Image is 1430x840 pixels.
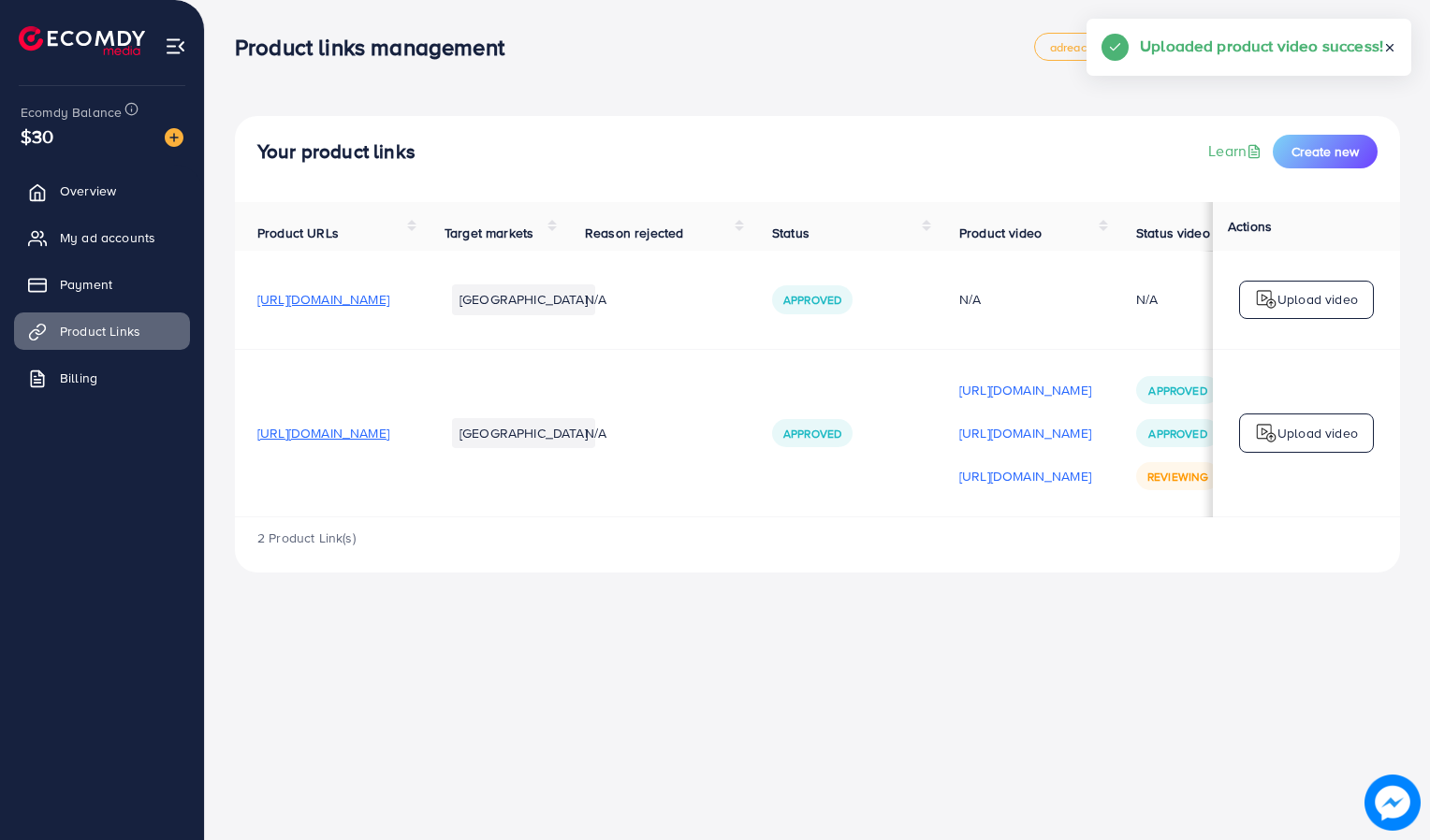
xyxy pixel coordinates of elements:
p: Upload video [1277,288,1358,311]
span: Product URLs [257,224,339,242]
a: adreach_new_package [1034,33,1191,61]
span: adreach_new_package [1050,41,1175,53]
a: Billing [14,359,190,397]
h3: Product links management [235,34,519,61]
span: Create new [1291,142,1359,161]
span: Approved [783,292,841,308]
a: Overview [14,172,190,210]
span: Reason rejected [585,224,683,242]
img: logo [19,26,145,55]
h4: Your product links [257,140,416,164]
li: [GEOGRAPHIC_DATA] [452,284,595,314]
span: Reviewing [1147,469,1208,485]
li: [GEOGRAPHIC_DATA] [452,418,595,448]
img: image [1364,775,1421,831]
span: Approved [1148,383,1206,398]
span: Status video [1136,224,1210,242]
p: [URL][DOMAIN_NAME] [959,379,1091,401]
span: [URL][DOMAIN_NAME] [257,424,389,442]
img: menu [165,36,186,57]
span: Approved [783,426,841,442]
span: Ecomdy Balance [21,103,122,122]
span: Status [772,224,810,242]
p: [URL][DOMAIN_NAME] [959,422,1091,444]
span: N/A [585,290,606,309]
span: 2 Product Link(s) [257,529,356,547]
span: Overview [60,181,116,200]
span: Target markets [445,224,533,242]
img: logo [1255,422,1277,444]
p: Upload video [1277,422,1358,444]
span: N/A [585,424,606,442]
div: N/A [959,290,1091,309]
span: Payment [60,275,112,294]
span: Billing [60,369,97,387]
a: Learn [1208,140,1265,162]
a: My ad accounts [14,219,190,256]
div: N/A [1136,290,1158,309]
span: $30 [19,121,55,152]
h5: Uploaded product video success! [1140,34,1383,58]
span: [URL][DOMAIN_NAME] [257,290,389,309]
span: Product Links [60,322,140,340]
button: Create new [1273,135,1378,168]
a: Product Links [14,312,190,350]
span: My ad accounts [60,228,155,247]
a: Payment [14,266,190,303]
span: Approved [1148,426,1206,442]
span: Actions [1228,217,1272,236]
span: Product video [959,224,1042,242]
img: image [165,128,183,147]
p: [URL][DOMAIN_NAME] [959,465,1091,487]
img: logo [1255,288,1277,311]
